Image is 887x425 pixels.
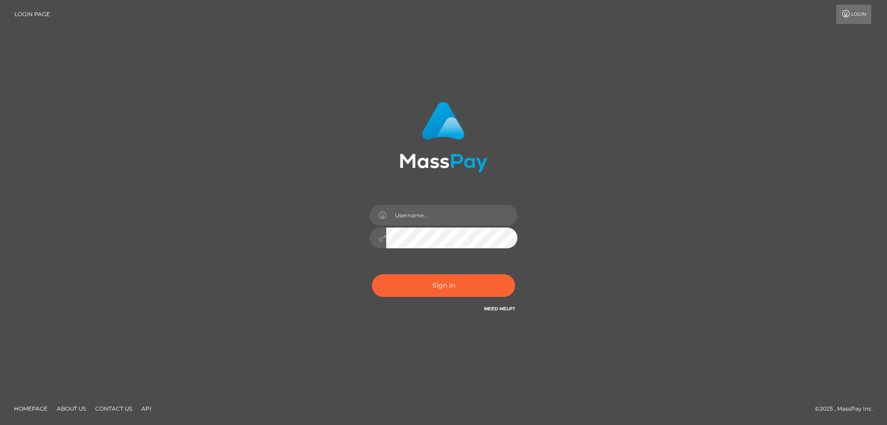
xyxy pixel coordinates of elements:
a: Homepage [10,401,51,416]
a: Login [836,5,871,24]
img: MassPay Login [400,102,487,172]
a: API [138,401,155,416]
a: Login Page [14,5,50,24]
div: © 2025 , MassPay Inc. [815,404,880,414]
button: Sign in [372,274,515,297]
input: Username... [386,205,517,226]
a: About Us [53,401,90,416]
a: Need Help? [484,306,515,312]
a: Contact Us [91,401,136,416]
